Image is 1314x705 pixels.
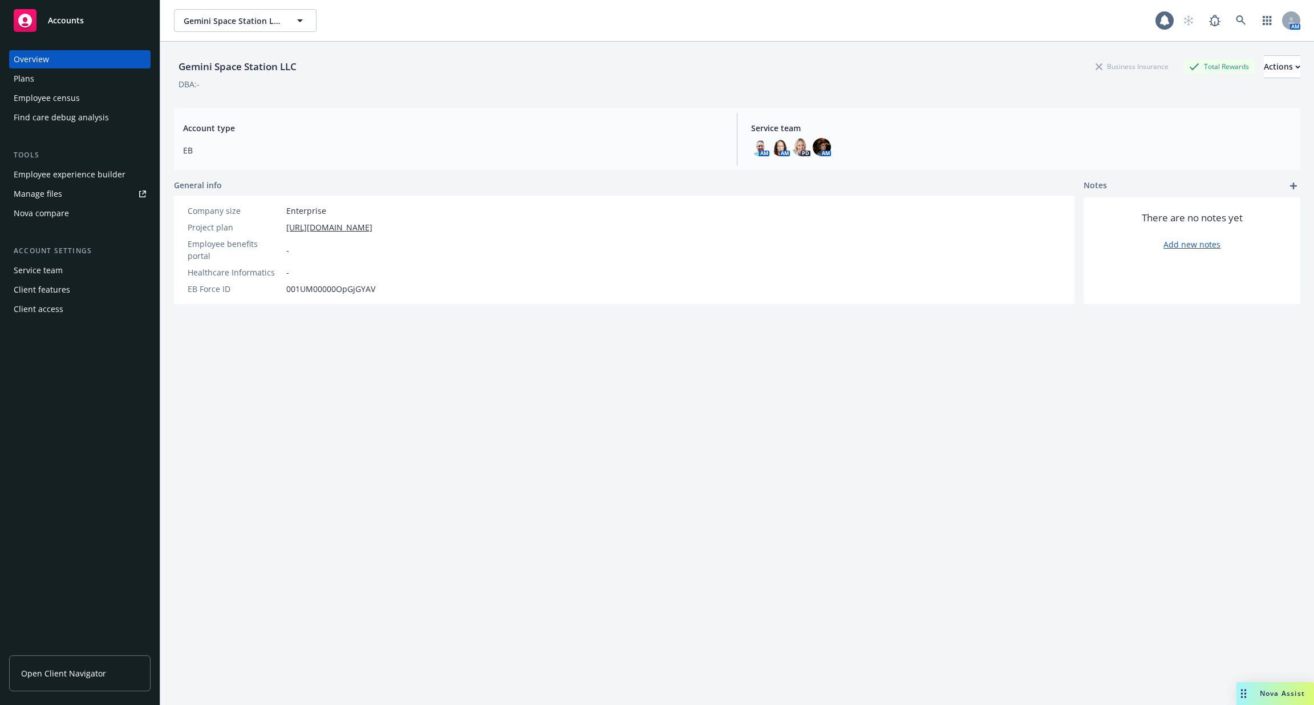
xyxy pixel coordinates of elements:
[179,78,200,90] div: DBA: -
[1163,238,1220,250] a: Add new notes
[9,261,151,279] a: Service team
[1236,682,1251,705] div: Drag to move
[1090,59,1174,74] div: Business Insurance
[286,266,289,278] span: -
[14,261,63,279] div: Service team
[1264,55,1300,78] button: Actions
[14,165,125,184] div: Employee experience builder
[188,266,282,278] div: Healthcare Informatics
[14,300,63,318] div: Client access
[9,89,151,107] a: Employee census
[9,185,151,203] a: Manage files
[1230,9,1252,32] a: Search
[286,283,375,295] span: 001UM00000OpGjGYAV
[9,165,151,184] a: Employee experience builder
[286,221,372,233] a: [URL][DOMAIN_NAME]
[1287,179,1300,193] a: add
[1264,56,1300,78] div: Actions
[9,204,151,222] a: Nova compare
[1203,9,1226,32] a: Report a Bug
[1256,9,1279,32] a: Switch app
[286,244,289,256] span: -
[1084,179,1107,193] span: Notes
[9,70,151,88] a: Plans
[14,70,34,88] div: Plans
[14,204,69,222] div: Nova compare
[1236,682,1314,705] button: Nova Assist
[286,205,326,217] span: Enterprise
[174,9,317,32] button: Gemini Space Station LLC
[1260,688,1305,698] span: Nova Assist
[48,16,84,25] span: Accounts
[188,221,282,233] div: Project plan
[9,300,151,318] a: Client access
[772,138,790,156] img: photo
[9,5,151,37] a: Accounts
[1183,59,1255,74] div: Total Rewards
[14,281,70,299] div: Client features
[14,50,49,68] div: Overview
[174,179,222,191] span: General info
[188,283,282,295] div: EB Force ID
[751,122,1291,134] span: Service team
[188,205,282,217] div: Company size
[14,89,80,107] div: Employee census
[183,144,723,156] span: EB
[183,122,723,134] span: Account type
[9,245,151,257] div: Account settings
[1142,211,1243,225] span: There are no notes yet
[14,185,62,203] div: Manage files
[9,149,151,161] div: Tools
[9,281,151,299] a: Client features
[188,238,282,262] div: Employee benefits portal
[9,50,151,68] a: Overview
[751,138,769,156] img: photo
[14,108,109,127] div: Find care debug analysis
[813,138,831,156] img: photo
[184,15,282,27] span: Gemini Space Station LLC
[9,108,151,127] a: Find care debug analysis
[792,138,810,156] img: photo
[21,667,106,679] span: Open Client Navigator
[174,59,301,74] div: Gemini Space Station LLC
[1177,9,1200,32] a: Start snowing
